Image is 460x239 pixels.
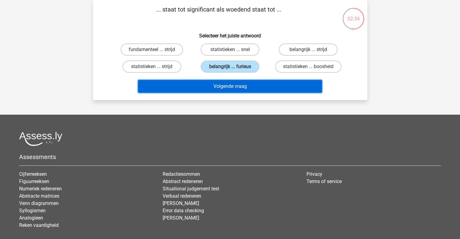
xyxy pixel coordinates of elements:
label: belangrijk ... strijd [279,43,337,56]
a: Numeriek redeneren [19,186,62,192]
a: Redactiesommen [163,171,200,177]
a: Privacy [306,171,322,177]
label: statistieken ... boosheid [275,61,341,73]
a: Abstracte matrices [19,193,59,199]
a: Terms of service [306,178,342,184]
a: Error data checking [163,208,204,213]
a: Situational judgement test [163,186,219,192]
a: [PERSON_NAME] [163,200,199,206]
a: Reken vaardigheid [19,222,59,228]
a: Abstract redeneren [163,178,203,184]
h6: Selecteer het juiste antwoord [103,28,358,39]
a: Verbaal redeneren [163,193,201,199]
div: 02:34 [342,7,365,23]
a: Cijferreeksen [19,171,47,177]
a: Syllogismen [19,208,46,213]
label: belangrijk ... furieus [201,61,259,73]
img: Assessly logo [19,132,62,146]
label: fundamenteel ... strijd [121,43,183,56]
a: Figuurreeksen [19,178,49,184]
label: statistieken ... snel [201,43,259,56]
p: ... staat tot significant als woedend staat tot ... [103,5,335,23]
h5: Assessments [19,153,441,161]
button: Volgende vraag [138,80,322,93]
a: Venn diagrammen [19,200,59,206]
a: [PERSON_NAME] [163,215,199,221]
label: statistieken ... strijd [123,61,181,73]
a: Analogieen [19,215,43,221]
